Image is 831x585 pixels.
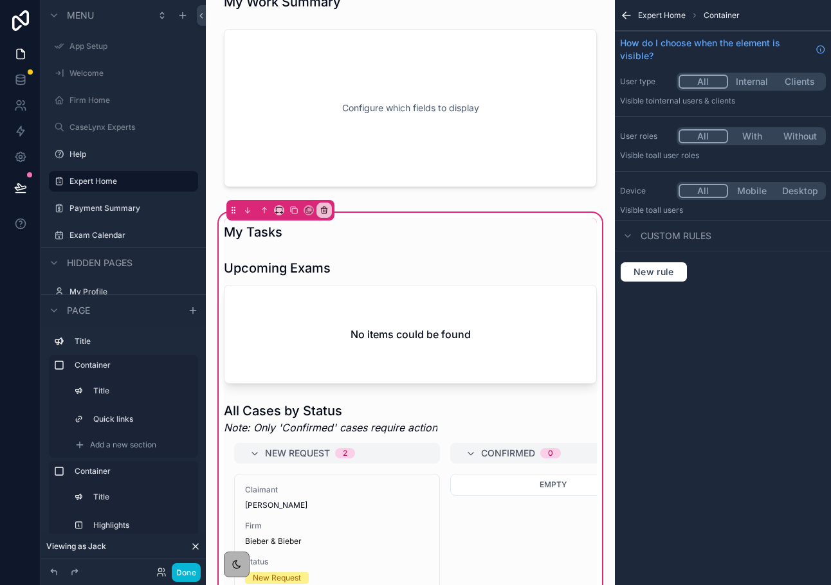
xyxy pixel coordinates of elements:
[653,205,683,215] span: all users
[638,10,686,21] span: Expert Home
[628,266,679,278] span: New rule
[90,440,156,450] span: Add a new section
[620,131,671,141] label: User roles
[620,150,826,161] p: Visible to
[75,466,193,476] label: Container
[93,414,190,424] label: Quick links
[69,122,196,132] label: CaseLynx Experts
[679,184,728,198] button: All
[67,9,94,22] span: Menu
[620,37,826,62] a: How do I choose when the element is visible?
[620,76,671,87] label: User type
[728,75,776,89] button: Internal
[172,563,201,582] button: Done
[620,37,810,62] span: How do I choose when the element is visible?
[75,360,193,370] label: Container
[641,230,711,242] span: Custom rules
[776,75,824,89] button: Clients
[653,150,699,160] span: All user roles
[93,520,190,530] label: Highlights
[69,203,196,213] label: Payment Summary
[69,95,196,105] label: Firm Home
[93,386,190,396] label: Title
[69,149,196,159] label: Help
[679,129,728,143] button: All
[620,205,826,215] p: Visible to
[776,184,824,198] button: Desktop
[75,336,193,346] label: Title
[67,304,90,317] span: Page
[67,256,132,269] span: Hidden pages
[653,96,735,105] span: Internal users & clients
[728,184,776,198] button: Mobile
[620,262,688,282] button: New rule
[69,230,196,240] label: Exam Calendar
[679,75,728,89] button: All
[41,325,206,559] div: scrollable content
[728,129,776,143] button: With
[69,176,190,186] label: Expert Home
[620,186,671,196] label: Device
[69,68,196,78] label: Welcome
[93,492,190,502] label: Title
[69,287,196,297] label: My Profile
[776,129,824,143] button: Without
[46,541,106,552] span: Viewing as Jack
[704,10,740,21] span: Container
[620,96,826,106] p: Visible to
[69,41,196,51] label: App Setup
